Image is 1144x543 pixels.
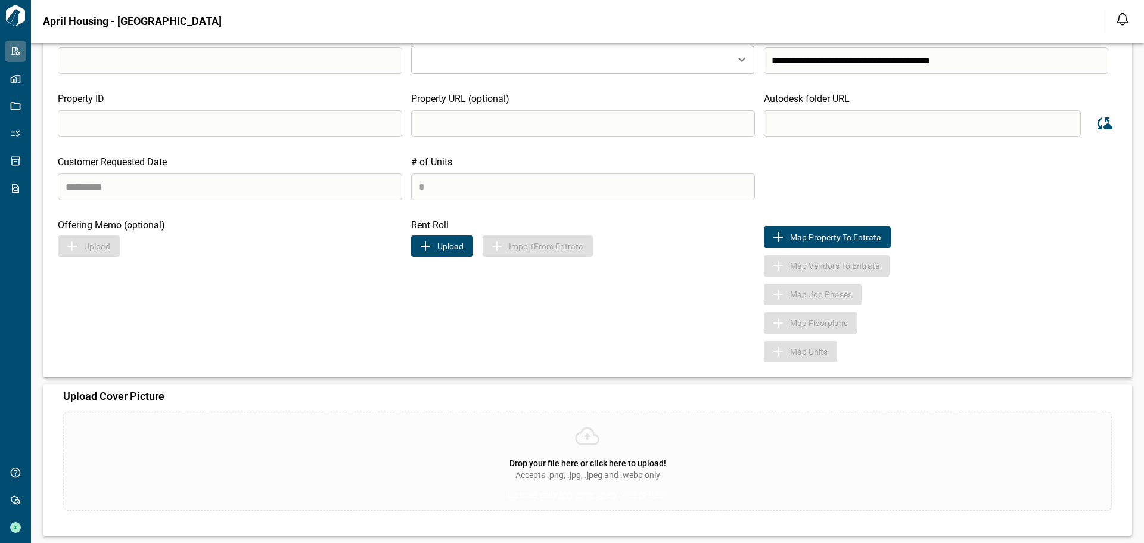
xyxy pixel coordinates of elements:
[411,219,449,231] span: Rent Roll
[58,219,165,231] span: Offering Memo (optional)
[63,390,164,402] span: Upload Cover Picture
[515,469,660,481] span: Accepts .png, .jpg, .jpeg and .webp only
[764,110,1081,137] input: search
[411,93,509,104] span: Property URL (optional)
[411,235,473,257] button: uploadUpload
[58,173,402,200] input: search
[733,51,750,68] button: Open
[764,47,1108,74] input: search
[1113,10,1132,29] button: Open notification feed
[58,110,402,137] input: search
[411,156,452,167] span: # of Units
[418,239,433,253] img: upload
[43,15,222,27] span: April Housing - [GEOGRAPHIC_DATA]
[58,93,104,104] span: Property ID
[509,458,666,468] span: Drop your file here or click here to upload!
[764,226,891,248] button: Map to EntrataMap Property to Entrata
[58,47,402,74] input: search
[1090,110,1117,137] button: Sync data from Autodesk
[508,488,667,502] p: Upload only .jpg .png .jpeg .webp Files*
[58,156,167,167] span: Customer Requested Date
[764,93,850,104] span: Autodesk folder URL
[411,110,756,137] input: search
[771,230,785,244] img: Map to Entrata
